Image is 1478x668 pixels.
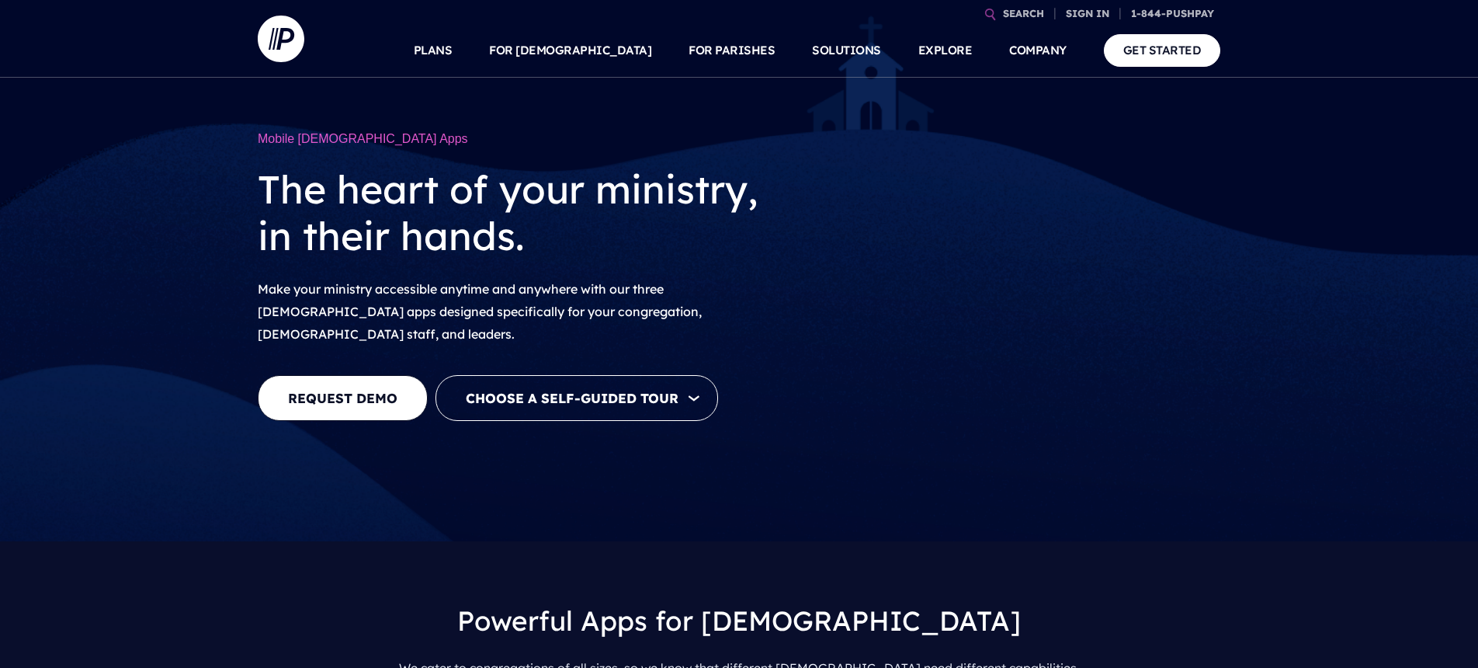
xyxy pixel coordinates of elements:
a: FOR PARISHES [689,23,775,78]
span: Make your ministry accessible anytime and anywhere with our three [DEMOGRAPHIC_DATA] apps designe... [258,281,702,342]
a: GET STARTED [1104,34,1221,66]
a: PLANS [414,23,453,78]
a: FOR [DEMOGRAPHIC_DATA] [489,23,651,78]
button: Choose a Self-guided Tour [435,375,718,421]
a: EXPLORE [918,23,973,78]
a: COMPANY [1009,23,1067,78]
h2: The heart of your ministry, in their hands. [258,154,802,272]
a: REQUEST DEMO [258,375,428,421]
a: SOLUTIONS [812,23,881,78]
h1: Mobile [DEMOGRAPHIC_DATA] Apps [258,124,802,154]
h3: Powerful Apps for [DEMOGRAPHIC_DATA] [270,591,1208,652]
